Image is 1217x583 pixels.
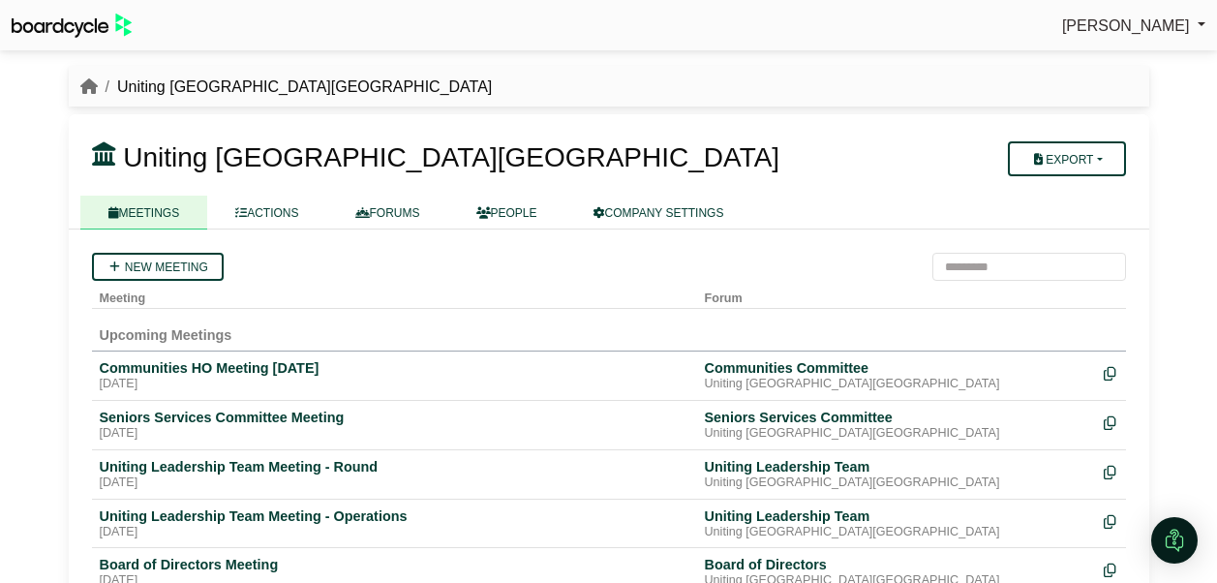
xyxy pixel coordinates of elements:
[1104,458,1118,484] div: Make a copy
[80,196,208,230] a: MEETINGS
[100,507,689,540] a: Uniting Leadership Team Meeting - Operations [DATE]
[705,458,1088,491] a: Uniting Leadership Team Uniting [GEOGRAPHIC_DATA][GEOGRAPHIC_DATA]
[565,196,752,230] a: COMPANY SETTINGS
[705,507,1088,540] a: Uniting Leadership Team Uniting [GEOGRAPHIC_DATA][GEOGRAPHIC_DATA]
[1062,17,1190,34] span: [PERSON_NAME]
[100,458,689,476] div: Uniting Leadership Team Meeting - Round
[100,327,232,343] span: Upcoming Meetings
[100,409,689,426] div: Seniors Services Committee Meeting
[100,525,689,540] div: [DATE]
[705,359,1088,392] a: Communities Committee Uniting [GEOGRAPHIC_DATA][GEOGRAPHIC_DATA]
[100,426,689,442] div: [DATE]
[1104,409,1118,435] div: Make a copy
[92,253,224,281] a: New meeting
[100,458,689,491] a: Uniting Leadership Team Meeting - Round [DATE]
[123,142,779,172] span: Uniting [GEOGRAPHIC_DATA][GEOGRAPHIC_DATA]
[448,196,565,230] a: PEOPLE
[327,196,448,230] a: FORUMS
[705,359,1088,377] div: Communities Committee
[705,377,1088,392] div: Uniting [GEOGRAPHIC_DATA][GEOGRAPHIC_DATA]
[705,426,1088,442] div: Uniting [GEOGRAPHIC_DATA][GEOGRAPHIC_DATA]
[705,409,1088,442] a: Seniors Services Committee Uniting [GEOGRAPHIC_DATA][GEOGRAPHIC_DATA]
[92,281,697,309] th: Meeting
[705,476,1088,491] div: Uniting [GEOGRAPHIC_DATA][GEOGRAPHIC_DATA]
[100,377,689,392] div: [DATE]
[1008,141,1125,176] button: Export
[207,196,326,230] a: ACTIONS
[705,507,1088,525] div: Uniting Leadership Team
[705,525,1088,540] div: Uniting [GEOGRAPHIC_DATA][GEOGRAPHIC_DATA]
[1104,507,1118,534] div: Make a copy
[100,359,689,377] div: Communities HO Meeting [DATE]
[1151,517,1198,564] div: Open Intercom Messenger
[1104,359,1118,385] div: Make a copy
[98,75,493,100] li: Uniting [GEOGRAPHIC_DATA][GEOGRAPHIC_DATA]
[697,281,1096,309] th: Forum
[100,359,689,392] a: Communities HO Meeting [DATE] [DATE]
[100,507,689,525] div: Uniting Leadership Team Meeting - Operations
[12,14,132,38] img: BoardcycleBlackGreen-aaafeed430059cb809a45853b8cf6d952af9d84e6e89e1f1685b34bfd5cb7d64.svg
[100,556,689,573] div: Board of Directors Meeting
[80,75,493,100] nav: breadcrumb
[100,476,689,491] div: [DATE]
[1104,556,1118,582] div: Make a copy
[705,556,1088,573] div: Board of Directors
[705,409,1088,426] div: Seniors Services Committee
[705,458,1088,476] div: Uniting Leadership Team
[100,409,689,442] a: Seniors Services Committee Meeting [DATE]
[1062,14,1205,39] a: [PERSON_NAME]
